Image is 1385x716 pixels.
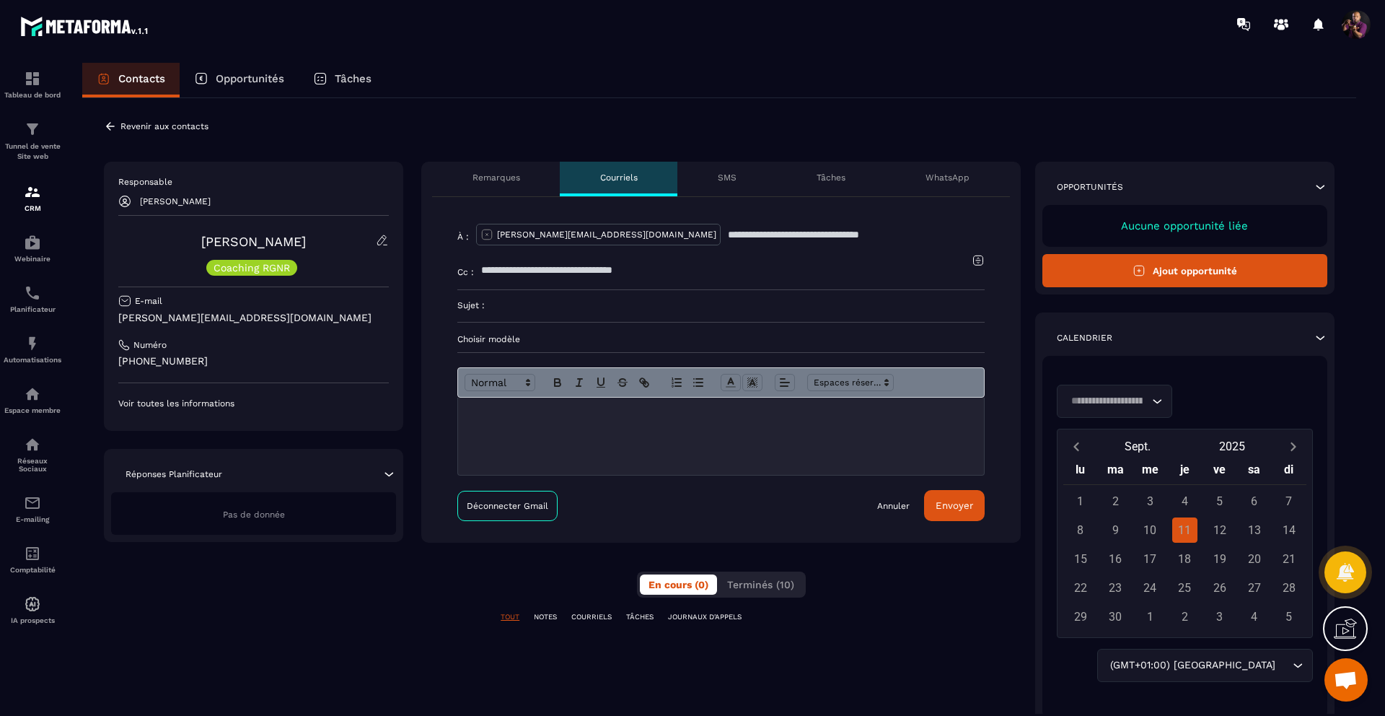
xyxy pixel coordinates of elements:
[4,91,61,99] p: Tableau de bord
[4,534,61,585] a: accountantaccountantComptabilité
[216,72,284,85] p: Opportunités
[1068,604,1093,629] div: 29
[118,354,389,368] p: [PHONE_NUMBER]
[4,305,61,313] p: Planificateur
[924,490,985,521] button: Envoyer
[497,229,716,240] p: [PERSON_NAME][EMAIL_ADDRESS][DOMAIN_NAME]
[24,70,41,87] img: formation
[1068,575,1093,601] div: 22
[1237,459,1272,484] div: sa
[4,457,61,473] p: Réseaux Sociaux
[1172,518,1197,543] div: 11
[457,333,985,345] p: Choisir modèle
[534,612,557,622] p: NOTES
[4,223,61,274] a: automationsautomationsWebinaire
[457,300,485,311] p: Sujet :
[4,173,61,223] a: formationformationCRM
[24,121,41,138] img: formation
[1138,575,1163,601] div: 24
[4,274,61,324] a: schedulerschedulerPlanificateur
[727,579,794,590] span: Terminés (10)
[1057,219,1313,232] p: Aucune opportunité liée
[1184,434,1280,459] button: Open years overlay
[1241,575,1267,601] div: 27
[457,266,474,278] p: Cc :
[1241,604,1267,629] div: 4
[4,375,61,425] a: automationsautomationsEspace membre
[1098,459,1133,484] div: ma
[1138,546,1163,572] div: 17
[4,515,61,523] p: E-mailing
[1063,489,1306,629] div: Calendar days
[1133,459,1167,484] div: me
[877,500,910,512] a: Annuler
[1276,518,1301,543] div: 14
[180,63,299,97] a: Opportunités
[668,612,742,622] p: JOURNAUX D'APPELS
[1057,385,1172,418] div: Search for option
[4,255,61,263] p: Webinaire
[1241,518,1267,543] div: 13
[1103,489,1128,514] div: 2
[118,311,389,325] p: [PERSON_NAME][EMAIL_ADDRESS][DOMAIN_NAME]
[1138,489,1163,514] div: 3
[24,335,41,352] img: automations
[1138,604,1163,629] div: 1
[4,324,61,375] a: automationsautomationsAutomatisations
[118,176,389,188] p: Responsable
[1042,254,1327,287] button: Ajout opportunité
[1103,604,1128,629] div: 30
[201,234,306,249] a: [PERSON_NAME]
[1057,181,1123,193] p: Opportunités
[299,63,386,97] a: Tâches
[24,494,41,512] img: email
[1207,546,1232,572] div: 19
[1202,459,1236,484] div: ve
[24,436,41,453] img: social-network
[24,385,41,403] img: automations
[1276,546,1301,572] div: 21
[626,612,654,622] p: TÂCHES
[571,612,612,622] p: COURRIELS
[600,172,638,183] p: Courriels
[925,172,969,183] p: WhatsApp
[1068,546,1093,572] div: 15
[1324,658,1368,702] div: Ouvrir le chat
[4,406,61,414] p: Espace membre
[335,72,371,85] p: Tâches
[24,234,41,251] img: automations
[1097,649,1313,682] div: Search for option
[1107,658,1278,673] span: (GMT+01:00) [GEOGRAPHIC_DATA]
[1103,575,1128,601] div: 23
[1172,489,1197,514] div: 4
[1167,459,1202,484] div: je
[1207,575,1232,601] div: 26
[1207,489,1232,514] div: 5
[4,110,61,173] a: formationformationTunnel de vente Site web
[1063,459,1306,629] div: Calendar wrapper
[82,63,180,97] a: Contacts
[118,72,165,85] p: Contacts
[1241,489,1267,514] div: 6
[1241,546,1267,572] div: 20
[457,491,558,521] a: Déconnecter Gmail
[648,579,708,590] span: En cours (0)
[1063,437,1090,456] button: Previous month
[4,59,61,110] a: formationformationTableau de bord
[118,398,389,409] p: Voir toutes les informations
[24,595,41,613] img: automations
[1278,658,1289,673] input: Search for option
[1068,489,1093,514] div: 1
[472,172,520,183] p: Remarques
[1172,604,1197,629] div: 2
[140,196,211,206] p: [PERSON_NAME]
[126,468,222,480] p: Réponses Planificateur
[4,566,61,574] p: Comptabilité
[1103,518,1128,543] div: 9
[1207,604,1232,629] div: 3
[135,295,162,307] p: E-mail
[1272,459,1306,484] div: di
[4,204,61,212] p: CRM
[1090,434,1185,459] button: Open months overlay
[718,575,803,595] button: Terminés (10)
